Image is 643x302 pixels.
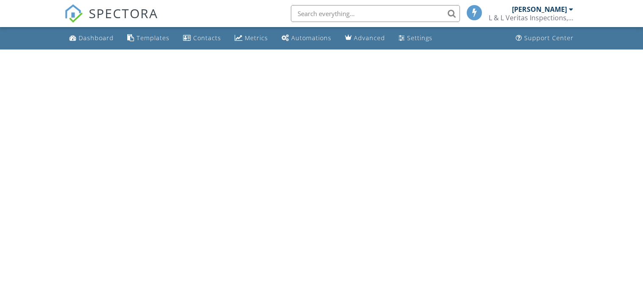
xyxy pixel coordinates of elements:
[512,30,577,46] a: Support Center
[524,34,574,42] div: Support Center
[489,14,573,22] div: L & L Veritas Inspections, LLC
[291,5,460,22] input: Search everything...
[407,34,432,42] div: Settings
[137,34,170,42] div: Templates
[64,11,158,29] a: SPECTORA
[231,30,271,46] a: Metrics
[354,34,385,42] div: Advanced
[342,30,389,46] a: Advanced
[278,30,335,46] a: Automations (Basic)
[245,34,268,42] div: Metrics
[512,5,567,14] div: [PERSON_NAME]
[193,34,221,42] div: Contacts
[89,4,158,22] span: SPECTORA
[66,30,117,46] a: Dashboard
[395,30,436,46] a: Settings
[180,30,224,46] a: Contacts
[64,4,83,23] img: The Best Home Inspection Software - Spectora
[124,30,173,46] a: Templates
[291,34,331,42] div: Automations
[79,34,114,42] div: Dashboard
